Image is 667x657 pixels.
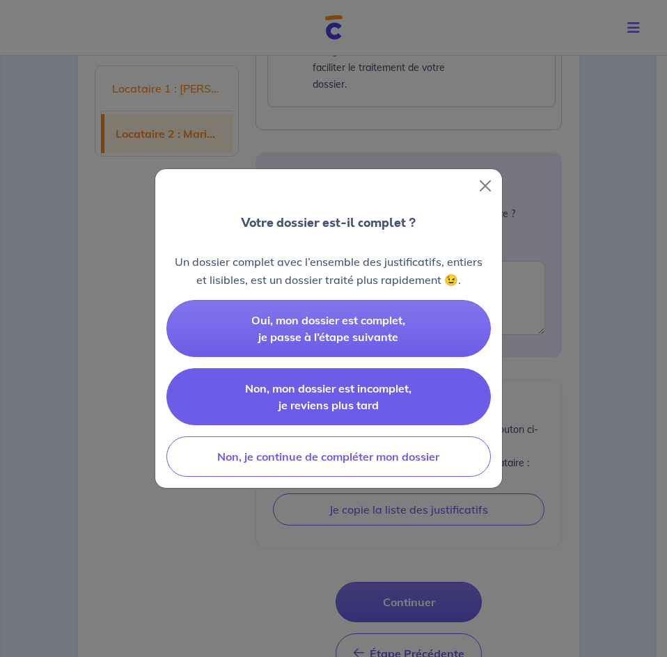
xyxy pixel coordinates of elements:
[474,175,496,197] button: Close
[166,368,491,425] button: Non, mon dossier est incomplet, je reviens plus tard
[166,436,491,477] button: Non, je continue de compléter mon dossier
[217,450,439,464] span: Non, je continue de compléter mon dossier
[251,313,405,344] span: Oui, mon dossier est complet, je passe à l’étape suivante
[166,300,491,357] button: Oui, mon dossier est complet, je passe à l’étape suivante
[241,214,416,232] p: Votre dossier est-il complet ?
[166,253,491,289] p: Un dossier complet avec l’ensemble des justificatifs, entiers et lisibles, est un dossier traité ...
[245,381,411,412] span: Non, mon dossier est incomplet, je reviens plus tard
